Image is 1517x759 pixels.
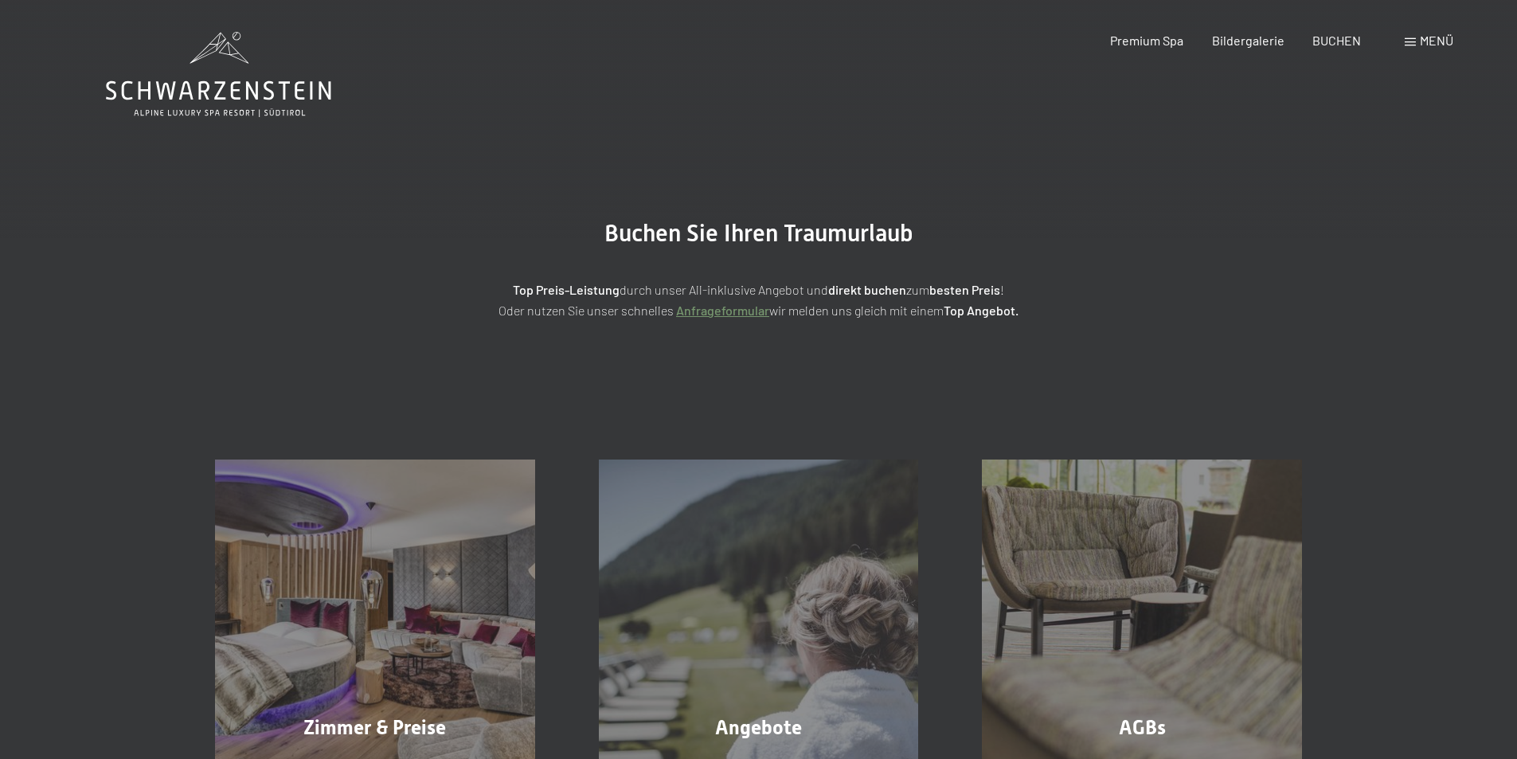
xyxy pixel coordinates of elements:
[944,303,1019,318] strong: Top Angebot.
[1312,33,1361,48] a: BUCHEN
[513,282,620,297] strong: Top Preis-Leistung
[715,716,802,739] span: Angebote
[1110,33,1183,48] a: Premium Spa
[828,282,906,297] strong: direkt buchen
[361,280,1157,320] p: durch unser All-inklusive Angebot und zum ! Oder nutzen Sie unser schnelles wir melden uns gleich...
[1212,33,1284,48] a: Bildergalerie
[1420,33,1453,48] span: Menü
[303,716,446,739] span: Zimmer & Preise
[929,282,1000,297] strong: besten Preis
[676,303,769,318] a: Anfrageformular
[1119,716,1166,739] span: AGBs
[604,219,913,247] span: Buchen Sie Ihren Traumurlaub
